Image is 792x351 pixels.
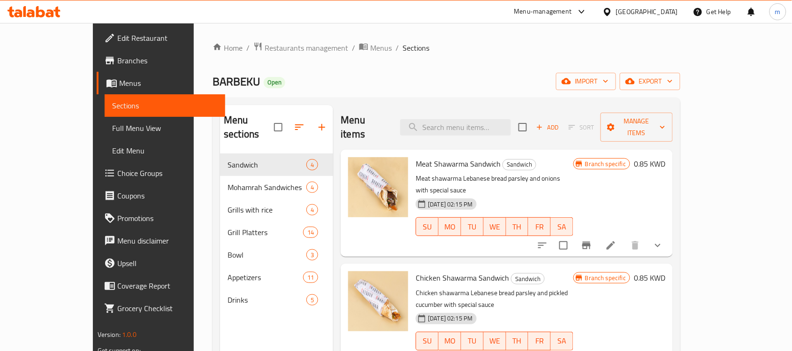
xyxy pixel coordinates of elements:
[359,42,392,54] a: Menus
[403,42,429,53] span: Sections
[442,334,457,348] span: MO
[416,332,439,351] button: SU
[396,42,399,53] li: /
[306,204,318,215] div: items
[306,249,318,260] div: items
[564,76,609,87] span: import
[465,220,480,234] span: TU
[303,227,318,238] div: items
[98,328,121,341] span: Version:
[528,217,551,236] button: FR
[220,266,333,289] div: Appetizers11
[105,117,225,139] a: Full Menu View
[442,220,457,234] span: MO
[341,113,388,141] h2: Menu items
[416,271,509,285] span: Chicken Shawarma Sandwich
[556,73,616,90] button: import
[563,120,601,135] span: Select section first
[555,334,570,348] span: SA
[264,78,285,86] span: Open
[117,55,218,66] span: Branches
[117,258,218,269] span: Upsell
[246,42,250,53] li: /
[581,274,630,282] span: Branch specific
[581,160,630,168] span: Branch specific
[306,159,318,170] div: items
[510,334,525,348] span: TH
[228,159,306,170] div: Sandwich
[601,113,673,142] button: Manage items
[484,332,506,351] button: WE
[97,27,225,49] a: Edit Restaurant
[439,217,461,236] button: MO
[304,228,318,237] span: 14
[506,217,529,236] button: TH
[288,116,311,138] span: Sort sections
[117,213,218,224] span: Promotions
[97,207,225,229] a: Promotions
[348,157,408,217] img: Meat Shawarma Sandwich
[117,190,218,201] span: Coupons
[117,32,218,44] span: Edit Restaurant
[465,334,480,348] span: TU
[303,272,318,283] div: items
[253,42,348,54] a: Restaurants management
[306,182,318,193] div: items
[97,184,225,207] a: Coupons
[420,334,435,348] span: SU
[620,73,680,90] button: export
[531,234,554,257] button: sort-choices
[513,117,533,137] span: Select section
[514,6,572,17] div: Menu-management
[117,168,218,179] span: Choice Groups
[97,229,225,252] a: Menu disclaimer
[220,289,333,311] div: Drinks5
[506,332,529,351] button: TH
[307,160,318,169] span: 4
[627,76,673,87] span: export
[112,145,218,156] span: Edit Menu
[511,274,544,284] span: Sandwich
[420,220,435,234] span: SU
[228,227,303,238] div: Grill Platters
[220,153,333,176] div: Sandwich4
[533,120,563,135] span: Add item
[228,294,306,305] div: Drinks
[400,119,511,136] input: search
[307,296,318,305] span: 5
[511,273,545,284] div: Sandwich
[119,77,218,89] span: Menus
[416,287,573,311] p: Chicken shawarma Lebanese bread parsley and pickled cucumber with special sauce
[224,113,274,141] h2: Menu sections
[484,217,506,236] button: WE
[416,217,439,236] button: SU
[551,332,573,351] button: SA
[461,217,484,236] button: TU
[228,204,306,215] span: Grills with rice
[304,273,318,282] span: 11
[416,173,573,196] p: Meat shawarma Lebanese bread parsley and onions with special sauce
[228,272,303,283] div: Appetizers
[634,157,665,170] h6: 0.85 KWD
[416,157,501,171] span: Meat Shawarma Sandwich
[97,297,225,320] a: Grocery Checklist
[608,115,666,139] span: Manage items
[487,334,503,348] span: WE
[220,150,333,315] nav: Menu sections
[533,120,563,135] button: Add
[117,280,218,291] span: Coverage Report
[220,244,333,266] div: Bowl3
[122,328,137,341] span: 1.0.0
[461,332,484,351] button: TU
[555,220,570,234] span: SA
[532,334,547,348] span: FR
[370,42,392,53] span: Menus
[352,42,355,53] li: /
[228,249,306,260] div: Bowl
[652,240,663,251] svg: Show Choices
[112,100,218,111] span: Sections
[503,159,536,170] span: Sandwich
[213,42,243,53] a: Home
[307,206,318,214] span: 4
